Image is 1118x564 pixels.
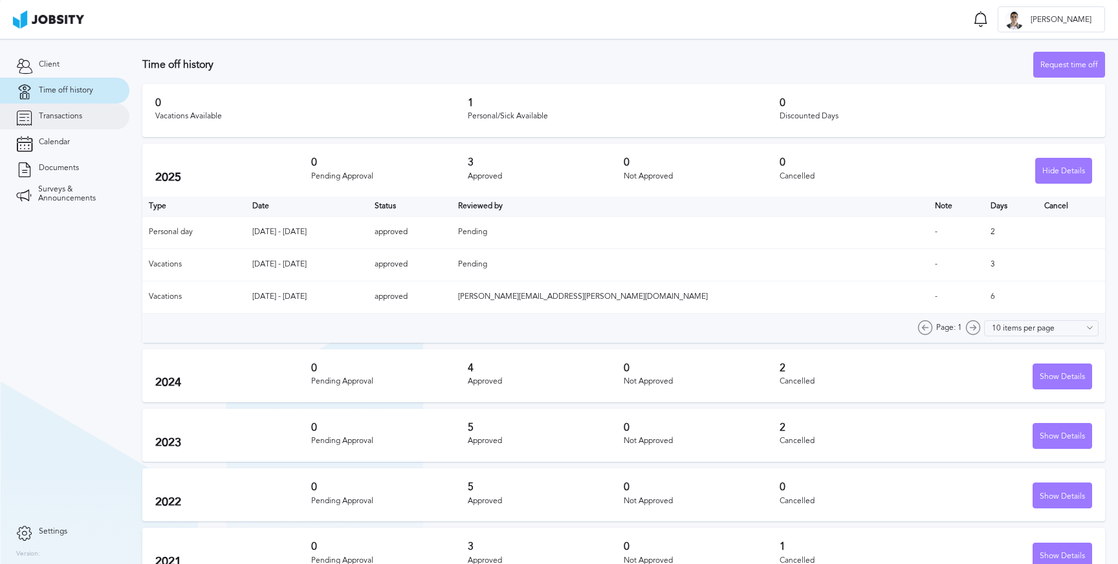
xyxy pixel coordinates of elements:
div: Pending Approval [311,172,467,181]
div: C [1005,10,1024,30]
h3: 3 [468,157,624,168]
div: Approved [468,377,624,386]
td: 6 [984,281,1038,313]
div: Show Details [1033,424,1091,450]
span: - [935,292,937,301]
td: 3 [984,248,1038,281]
h3: 0 [624,422,780,433]
div: Approved [468,437,624,446]
h3: Time off history [142,59,1033,70]
button: Show Details [1033,423,1092,449]
td: Personal day [142,216,246,248]
th: Days [984,197,1038,216]
span: [PERSON_NAME] [1024,16,1098,25]
h3: 0 [780,97,1092,109]
h2: 2023 [155,436,311,450]
h3: 1 [468,97,780,109]
td: approved [368,248,452,281]
div: Pending Approval [311,437,467,446]
h3: 5 [468,481,624,493]
h3: 0 [780,481,936,493]
td: [DATE] - [DATE] [246,216,368,248]
h2: 2025 [155,171,311,184]
div: Cancelled [780,377,936,386]
h3: 0 [624,541,780,552]
button: Request time off [1033,52,1105,78]
div: Approved [468,172,624,181]
h2: 2022 [155,495,311,509]
th: Cancel [1038,197,1105,216]
div: Not Approved [624,172,780,181]
div: Hide Details [1036,158,1091,184]
span: Page: 1 [936,323,962,332]
span: Transactions [39,112,82,121]
h3: 0 [155,97,468,109]
td: Vacations [142,281,246,313]
td: Vacations [142,248,246,281]
h3: 3 [468,541,624,552]
th: Toggle SortBy [928,197,983,216]
td: 2 [984,216,1038,248]
img: ab4bad089aa723f57921c736e9817d99.png [13,10,84,28]
th: Type [142,197,246,216]
td: approved [368,281,452,313]
div: Approved [468,497,624,506]
td: [DATE] - [DATE] [246,281,368,313]
button: C[PERSON_NAME] [998,6,1105,32]
div: Request time off [1034,52,1104,78]
div: Pending Approval [311,497,467,506]
h3: 2 [780,362,936,374]
div: Not Approved [624,437,780,446]
button: Show Details [1033,483,1092,508]
span: Surveys & Announcements [38,185,113,203]
div: Discounted Days [780,112,1092,121]
h3: 0 [624,362,780,374]
h3: 1 [780,541,936,552]
h2: 2024 [155,376,311,389]
h3: 0 [311,157,467,168]
div: Cancelled [780,437,936,446]
h3: 0 [624,157,780,168]
h3: 4 [468,362,624,374]
td: [DATE] - [DATE] [246,248,368,281]
button: Hide Details [1035,158,1092,184]
h3: 0 [311,481,467,493]
span: - [935,259,937,268]
span: Client [39,60,60,69]
label: Version: [16,550,40,558]
div: Pending Approval [311,377,467,386]
span: Documents [39,164,79,173]
h3: 0 [624,481,780,493]
span: Time off history [39,86,93,95]
h3: 0 [311,541,467,552]
h3: 0 [780,157,936,168]
span: [PERSON_NAME][EMAIL_ADDRESS][PERSON_NAME][DOMAIN_NAME] [458,292,708,301]
div: Cancelled [780,497,936,506]
div: Personal/Sick Available [468,112,780,121]
span: Pending [458,259,487,268]
span: Calendar [39,138,70,147]
th: Toggle SortBy [246,197,368,216]
span: - [935,227,937,236]
div: Not Approved [624,497,780,506]
div: Not Approved [624,377,780,386]
div: Cancelled [780,172,936,181]
span: Pending [458,227,487,236]
span: Settings [39,527,67,536]
td: approved [368,216,452,248]
button: Show Details [1033,363,1092,389]
th: Toggle SortBy [368,197,452,216]
h3: 0 [311,422,467,433]
th: Toggle SortBy [452,197,929,216]
h3: 2 [780,422,936,433]
div: Vacations Available [155,112,468,121]
h3: 0 [311,362,467,374]
h3: 5 [468,422,624,433]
